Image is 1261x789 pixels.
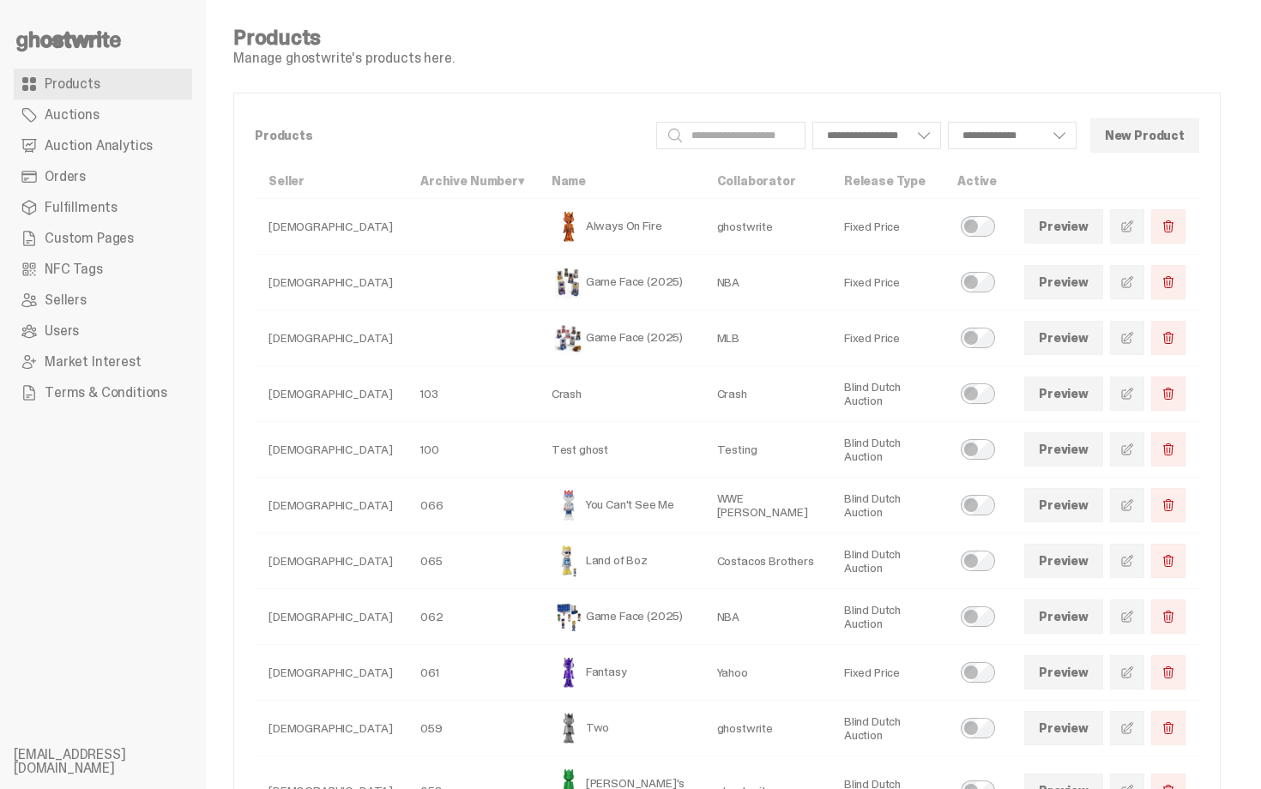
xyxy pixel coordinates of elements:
a: Custom Pages [14,223,192,254]
th: Release Type [830,164,944,199]
a: Archive Number▾ [420,173,524,189]
p: Products [255,129,643,142]
a: Active [957,173,997,189]
td: Blind Dutch Auction [830,589,944,645]
td: Crash [538,366,703,422]
button: Delete Product [1151,321,1186,355]
td: WWE [PERSON_NAME] [703,478,830,533]
a: Preview [1024,711,1103,745]
a: Preview [1024,209,1103,244]
td: You Can't See Me [538,478,703,533]
a: Auctions [14,99,192,130]
td: [DEMOGRAPHIC_DATA] [255,310,407,366]
button: Delete Product [1151,599,1186,634]
td: ghostwrite [703,199,830,255]
a: Preview [1024,321,1103,355]
span: Auction Analytics [45,139,153,153]
td: Testing [703,422,830,478]
a: Preview [1024,544,1103,578]
span: Fulfillments [45,201,118,214]
th: Name [538,164,703,199]
img: Two [552,711,586,745]
td: NBA [703,589,830,645]
span: Orders [45,170,86,184]
button: Delete Product [1151,544,1186,578]
td: ghostwrite [703,701,830,756]
a: Preview [1024,599,1103,634]
button: New Product [1090,118,1199,153]
a: Market Interest [14,346,192,377]
td: [DEMOGRAPHIC_DATA] [255,199,407,255]
td: Fixed Price [830,255,944,310]
span: Auctions [45,108,100,122]
a: Fulfillments [14,192,192,223]
button: Delete Product [1151,376,1186,411]
span: Terms & Conditions [45,386,167,400]
button: Delete Product [1151,711,1186,745]
td: [DEMOGRAPHIC_DATA] [255,478,407,533]
button: Delete Product [1151,265,1186,299]
td: Blind Dutch Auction [830,422,944,478]
td: Blind Dutch Auction [830,533,944,589]
td: Fantasy [538,645,703,701]
th: Collaborator [703,164,830,199]
td: [DEMOGRAPHIC_DATA] [255,255,407,310]
button: Delete Product [1151,209,1186,244]
span: Products [45,77,100,91]
td: Test ghost [538,422,703,478]
a: Products [14,69,192,99]
td: Costacos Brothers [703,533,830,589]
button: Delete Product [1151,488,1186,522]
td: Two [538,701,703,756]
img: Land of Boz [552,544,586,578]
a: NFC Tags [14,254,192,285]
a: Preview [1024,376,1103,411]
a: Auction Analytics [14,130,192,161]
a: Preview [1024,432,1103,467]
li: [EMAIL_ADDRESS][DOMAIN_NAME] [14,748,220,775]
td: Always On Fire [538,199,703,255]
img: Fantasy [552,655,586,690]
td: Land of Boz [538,533,703,589]
button: Delete Product [1151,432,1186,467]
td: Fixed Price [830,199,944,255]
img: Game Face (2025) [552,599,586,634]
td: Game Face (2025) [538,310,703,366]
td: 062 [407,589,538,645]
td: MLB [703,310,830,366]
td: [DEMOGRAPHIC_DATA] [255,366,407,422]
td: 066 [407,478,538,533]
td: 100 [407,422,538,478]
img: You Can't See Me [552,488,586,522]
td: Blind Dutch Auction [830,366,944,422]
td: Game Face (2025) [538,589,703,645]
td: [DEMOGRAPHIC_DATA] [255,533,407,589]
th: Seller [255,164,407,199]
td: NBA [703,255,830,310]
p: Manage ghostwrite's products here. [233,51,455,65]
a: Preview [1024,265,1103,299]
img: Always On Fire [552,209,586,244]
td: Crash [703,366,830,422]
td: Fixed Price [830,310,944,366]
td: 065 [407,533,538,589]
a: Sellers [14,285,192,316]
a: Preview [1024,655,1103,690]
a: Users [14,316,192,346]
td: Blind Dutch Auction [830,701,944,756]
span: ▾ [518,173,524,189]
img: Game Face (2025) [552,265,586,299]
span: Market Interest [45,355,142,369]
img: Game Face (2025) [552,321,586,355]
button: Delete Product [1151,655,1186,690]
td: Fixed Price [830,645,944,701]
td: 103 [407,366,538,422]
a: Preview [1024,488,1103,522]
td: Yahoo [703,645,830,701]
td: Blind Dutch Auction [830,478,944,533]
h4: Products [233,27,455,48]
a: Orders [14,161,192,192]
span: NFC Tags [45,262,103,276]
td: [DEMOGRAPHIC_DATA] [255,701,407,756]
td: 059 [407,701,538,756]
